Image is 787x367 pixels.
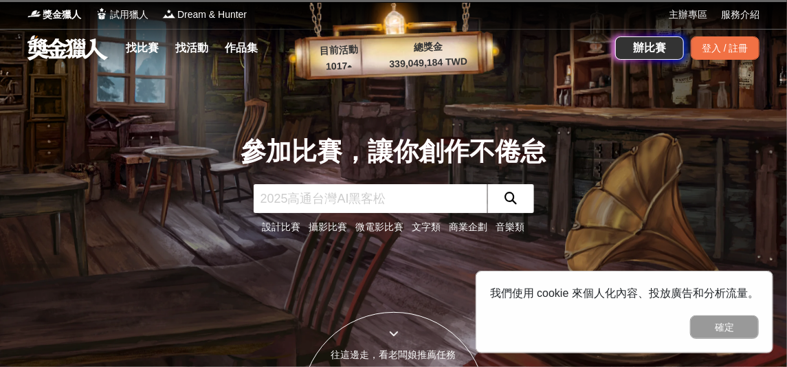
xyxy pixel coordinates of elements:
[490,287,759,299] span: 我們使用 cookie 來個人化內容、投放廣告和分析流量。
[366,54,491,72] p: 339,049,184 TWD
[615,36,684,60] a: 辦比賽
[95,8,148,22] a: Logo試用獵人
[450,221,488,232] a: 商業企劃
[219,38,263,58] a: 作品集
[309,221,348,232] a: 攝影比賽
[120,38,164,58] a: 找比賽
[721,8,760,22] a: 服務介紹
[27,7,41,21] img: Logo
[311,58,367,75] p: 1017 ▴
[311,43,366,59] p: 目前活動
[691,36,760,60] div: 登入 / 註冊
[162,8,247,22] a: LogoDream & Hunter
[302,348,486,362] div: 往這邊走，看老闆娘推薦任務
[263,221,301,232] a: 設計比賽
[669,8,707,22] a: 主辦專區
[366,38,490,56] p: 總獎金
[412,221,441,232] a: 文字類
[177,8,247,22] span: Dream & Hunter
[43,8,81,22] span: 獎金獵人
[27,8,81,22] a: Logo獎金獵人
[254,184,487,213] input: 2025高通台灣AI黑客松
[162,7,176,21] img: Logo
[356,221,404,232] a: 微電影比賽
[241,133,546,171] div: 參加比賽，讓你創作不倦怠
[690,315,759,339] button: 確定
[110,8,148,22] span: 試用獵人
[95,7,109,21] img: Logo
[496,221,525,232] a: 音樂類
[170,38,214,58] a: 找活動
